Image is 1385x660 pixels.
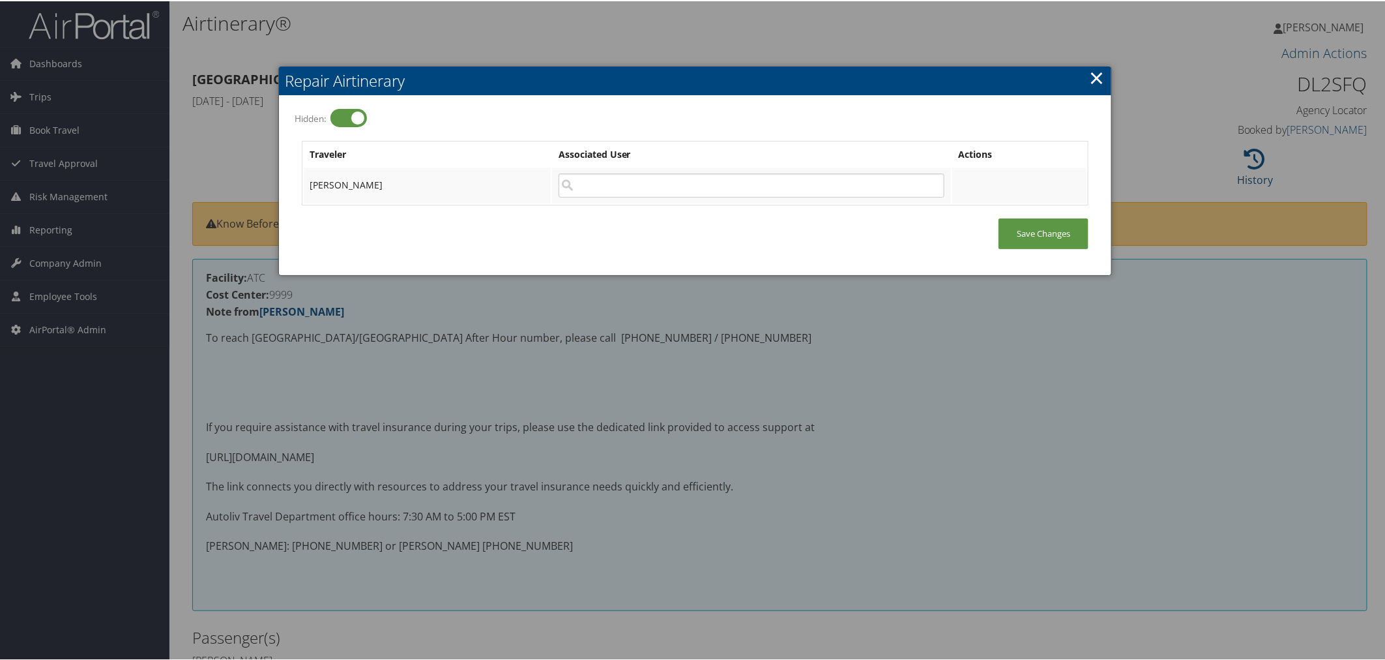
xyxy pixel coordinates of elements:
a: × [1089,63,1104,89]
a: Save Changes [999,217,1088,248]
th: Traveler [304,142,551,165]
th: Actions [952,142,1087,165]
span: [PERSON_NAME] [310,177,383,190]
th: Associated User [552,142,951,165]
h2: Repair Airtinerary [279,65,1112,94]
